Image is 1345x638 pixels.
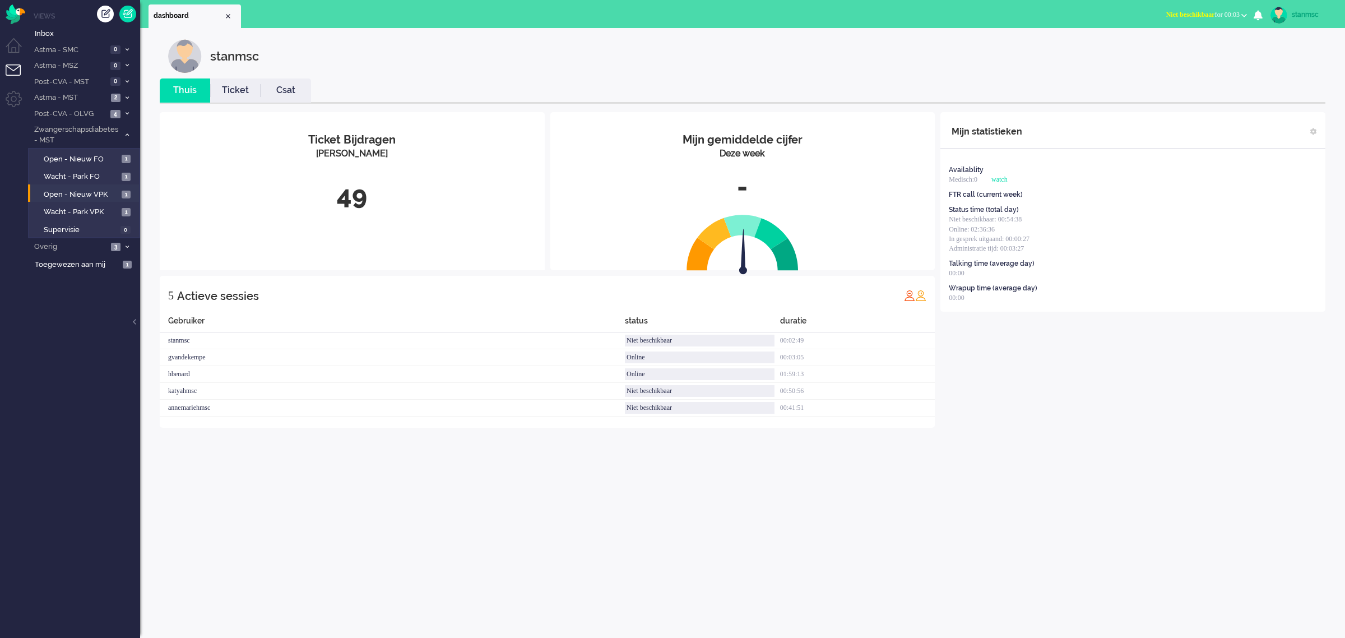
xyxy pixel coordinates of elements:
[904,290,915,301] img: profile_red.svg
[625,315,780,332] div: status
[110,77,120,86] span: 0
[44,207,119,218] span: Wacht - Park VPK
[780,400,935,417] div: 00:41:51
[1160,3,1254,28] li: Niet beschikbaarfor 00:03
[952,121,1022,143] div: Mijn statistieken
[160,332,625,349] div: stanmsc
[1166,11,1240,19] span: for 00:03
[559,147,927,160] div: Deze week
[149,4,241,28] li: Dashboard
[110,110,120,118] span: 4
[119,6,136,22] a: Quick Ticket
[1166,11,1215,19] span: Niet beschikbaar
[210,39,259,73] div: stanmsc
[780,383,935,400] div: 00:50:56
[33,27,140,39] a: Inbox
[261,84,311,97] a: Csat
[780,366,935,383] div: 01:59:13
[111,94,120,102] span: 2
[154,11,224,21] span: dashboard
[168,39,202,73] img: customer.svg
[6,64,31,90] li: Tickets menu
[949,165,984,175] div: Availablity
[160,315,625,332] div: Gebruiker
[687,214,799,271] img: semi_circle.svg
[625,385,774,397] div: Niet beschikbaar
[110,45,120,54] span: 0
[719,229,767,277] img: arrow.svg
[33,45,107,56] span: Astma - SMC
[33,258,140,270] a: Toegewezen aan mij 1
[177,285,259,307] div: Actieve sessies
[625,352,774,363] div: Online
[224,12,233,21] div: Close tab
[949,215,1029,252] span: Niet beschikbaar: 00:54:38 Online: 02:36:36 In gesprek uitgaand: 00:00:27 Administratie tijd: 00:...
[122,191,131,199] span: 1
[120,226,131,234] span: 0
[210,84,261,97] a: Ticket
[915,290,926,301] img: profile_orange.svg
[949,190,1023,200] div: FTR call (current week)
[949,284,1037,293] div: Wrapup time (average day)
[33,152,139,165] a: Open - Nieuw FO 1
[97,6,114,22] div: Creëer ticket
[33,223,139,235] a: Supervisie 0
[261,78,311,103] li: Csat
[6,91,31,116] li: Admin menu
[780,332,935,349] div: 00:02:49
[34,11,140,21] li: Views
[33,188,139,200] a: Open - Nieuw VPK 1
[160,349,625,366] div: gvandekempe
[44,172,119,182] span: Wacht - Park FO
[44,189,119,200] span: Open - Nieuw VPK
[160,84,210,97] a: Thuis
[160,366,625,383] div: hbenard
[949,205,1019,215] div: Status time (total day)
[168,147,536,160] div: [PERSON_NAME]
[1270,7,1287,24] img: avatar
[780,315,935,332] div: duratie
[44,225,118,235] span: Supervisie
[44,154,119,165] span: Open - Nieuw FO
[168,284,174,307] div: 5
[210,78,261,103] li: Ticket
[33,242,108,252] span: Overig
[111,243,120,251] span: 3
[625,402,774,414] div: Niet beschikbaar
[6,7,25,16] a: Omnidesk
[949,259,1035,269] div: Talking time (average day)
[625,335,774,346] div: Niet beschikbaar
[33,124,119,145] span: Zwangerschapsdiabetes - MST
[160,383,625,400] div: katyahmsc
[949,269,964,277] span: 00:00
[559,169,927,206] div: -
[33,93,108,103] span: Astma - MST
[1160,7,1254,23] button: Niet beschikbaarfor 00:03
[35,260,119,270] span: Toegewezen aan mij
[33,77,107,87] span: Post-CVA - MST
[33,109,107,119] span: Post-CVA - OLVG
[122,208,131,216] span: 1
[1292,9,1334,20] div: stanmsc
[6,38,31,63] li: Dashboard menu
[123,261,132,269] span: 1
[122,155,131,163] span: 1
[168,177,536,214] div: 49
[35,29,140,39] span: Inbox
[991,175,1008,183] span: watch
[160,78,210,103] li: Thuis
[168,132,536,148] div: Ticket Bijdragen
[780,349,935,366] div: 00:03:05
[1268,7,1334,24] a: stanmsc
[33,61,107,71] span: Astma - MSZ
[949,294,964,302] span: 00:00
[33,170,139,182] a: Wacht - Park FO 1
[160,400,625,417] div: annemariehmsc
[559,132,927,148] div: Mijn gemiddelde cijfer
[625,368,774,380] div: Online
[6,4,25,24] img: flow_omnibird.svg
[33,205,139,218] a: Wacht - Park VPK 1
[122,173,131,181] span: 1
[949,175,977,183] span: Medisch:0
[110,62,120,70] span: 0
